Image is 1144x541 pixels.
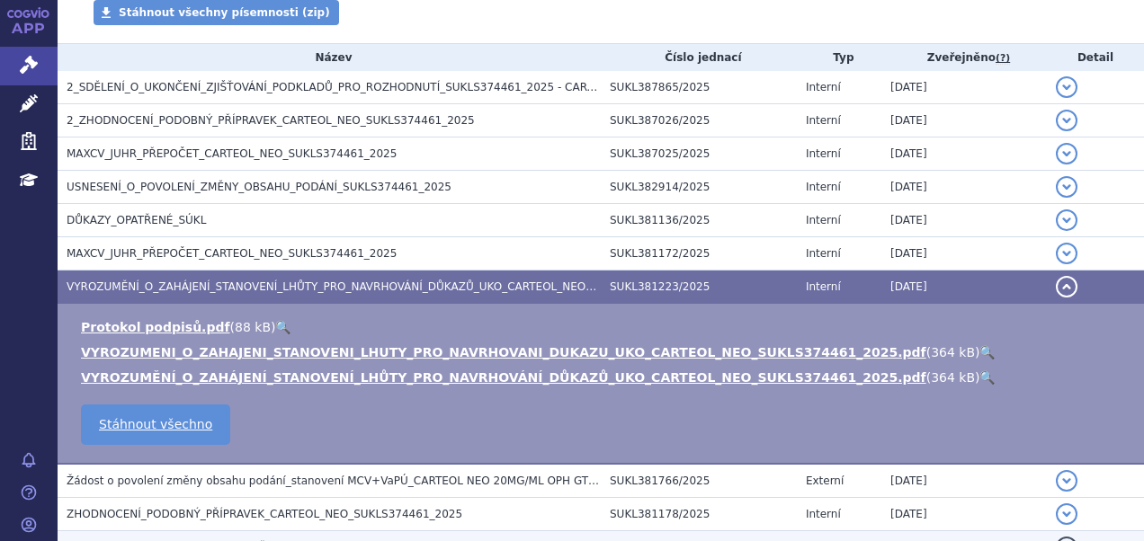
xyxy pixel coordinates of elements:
button: detail [1056,76,1077,98]
span: MAXCV_JUHR_PŘEPOČET_CARTEOL_NEO_SUKLS374461_2025 [67,247,397,260]
th: Typ [797,44,881,71]
td: SUKL381223/2025 [601,270,797,304]
span: Interní [806,214,841,226]
td: [DATE] [881,171,1047,204]
td: [DATE] [881,498,1047,531]
span: VYROZUMĚNÍ_O_ZAHÁJENÍ_STANOVENÍ_LHŮTY_PRO_NAVRHOVÁNÍ_DŮKAZŮ_UKO_CARTEOL_NEO_SUKLS374461_2025 [67,280,700,293]
td: [DATE] [881,137,1047,171]
span: 2_ZHODNOCENÍ_PODOBNÝ_PŘÍPRAVEK_CARTEOL_NEO_SUKLS374461_2025 [67,114,475,127]
span: 364 kB [931,345,975,359]
button: detail [1056,243,1077,264]
td: [DATE] [881,464,1047,498]
li: ( ) [81,343,1126,361]
a: 🔍 [979,370,995,385]
th: Číslo jednací [601,44,797,71]
span: Externí [806,474,844,487]
button: detail [1056,503,1077,525]
li: ( ) [81,318,1126,336]
td: SUKL387865/2025 [601,71,797,104]
td: SUKL381766/2025 [601,464,797,498]
button: detail [1056,143,1077,164]
a: 🔍 [275,320,290,334]
span: USNESENÍ_O_POVOLENÍ_ZMĚNY_OBSAHU_PODÁNÍ_SUKLS374461_2025 [67,181,451,193]
td: SUKL381136/2025 [601,204,797,237]
td: SUKL387026/2025 [601,104,797,137]
span: 88 kB [235,320,271,334]
span: 364 kB [931,370,975,385]
th: Název [58,44,601,71]
td: [DATE] [881,237,1047,270]
span: 2_SDĚLENÍ_O_UKONČENÍ_ZJIŠŤOVÁNÍ_PODKLADŮ_PRO_ROZHODNUTÍ_SUKLS374461_2025 - CARTEOL NEO [67,81,641,93]
button: detail [1056,176,1077,198]
span: Interní [806,508,841,520]
span: Interní [806,280,841,293]
a: Protokol podpisů.pdf [81,320,230,334]
td: [DATE] [881,270,1047,304]
span: Stáhnout všechny písemnosti (zip) [119,6,330,19]
span: Interní [806,81,841,93]
button: detail [1056,276,1077,297]
span: Interní [806,147,841,160]
th: Zveřejněno [881,44,1047,71]
span: Interní [806,181,841,193]
td: SUKL382914/2025 [601,171,797,204]
td: SUKL387025/2025 [601,137,797,171]
button: detail [1056,470,1077,492]
a: Stáhnout všechno [81,404,230,445]
td: [DATE] [881,71,1047,104]
td: SUKL381172/2025 [601,237,797,270]
button: detail [1056,110,1077,131]
span: ZHODNOCENÍ_PODOBNÝ_PŘÍPRAVEK_CARTEOL_NEO_SUKLS374461_2025 [67,508,462,520]
span: Žádost o povolení změny obsahu podání_stanovení MCV+VaPÚ_CARTEOL NEO 20MG/ML OPH GTT SOL PRO - SU... [67,474,764,487]
a: VYROZUMENI_O_ZAHAJENI_STANOVENI_LHUTY_PRO_NAVRHOVANI_DUKAZU_UKO_CARTEOL_NEO_SUKLS374461_2025.pdf [81,345,926,359]
button: detail [1056,209,1077,231]
span: Interní [806,247,841,260]
span: DŮKAZY_OPATŘENÉ_SÚKL [67,214,206,226]
span: Interní [806,114,841,127]
td: [DATE] [881,204,1047,237]
td: [DATE] [881,104,1047,137]
li: ( ) [81,368,1126,386]
abbr: (?) [996,52,1010,65]
td: SUKL381178/2025 [601,498,797,531]
a: 🔍 [979,345,995,359]
th: Detail [1047,44,1144,71]
a: VYROZUMĚNÍ_O_ZAHÁJENÍ_STANOVENÍ_LHŮTY_PRO_NAVRHOVÁNÍ_DŮKAZŮ_UKO_CARTEOL_NEO_SUKLS374461_2025.pdf [81,370,926,385]
span: MAXCV_JUHR_PŘEPOČET_CARTEOL_NEO_SUKLS374461_2025 [67,147,397,160]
